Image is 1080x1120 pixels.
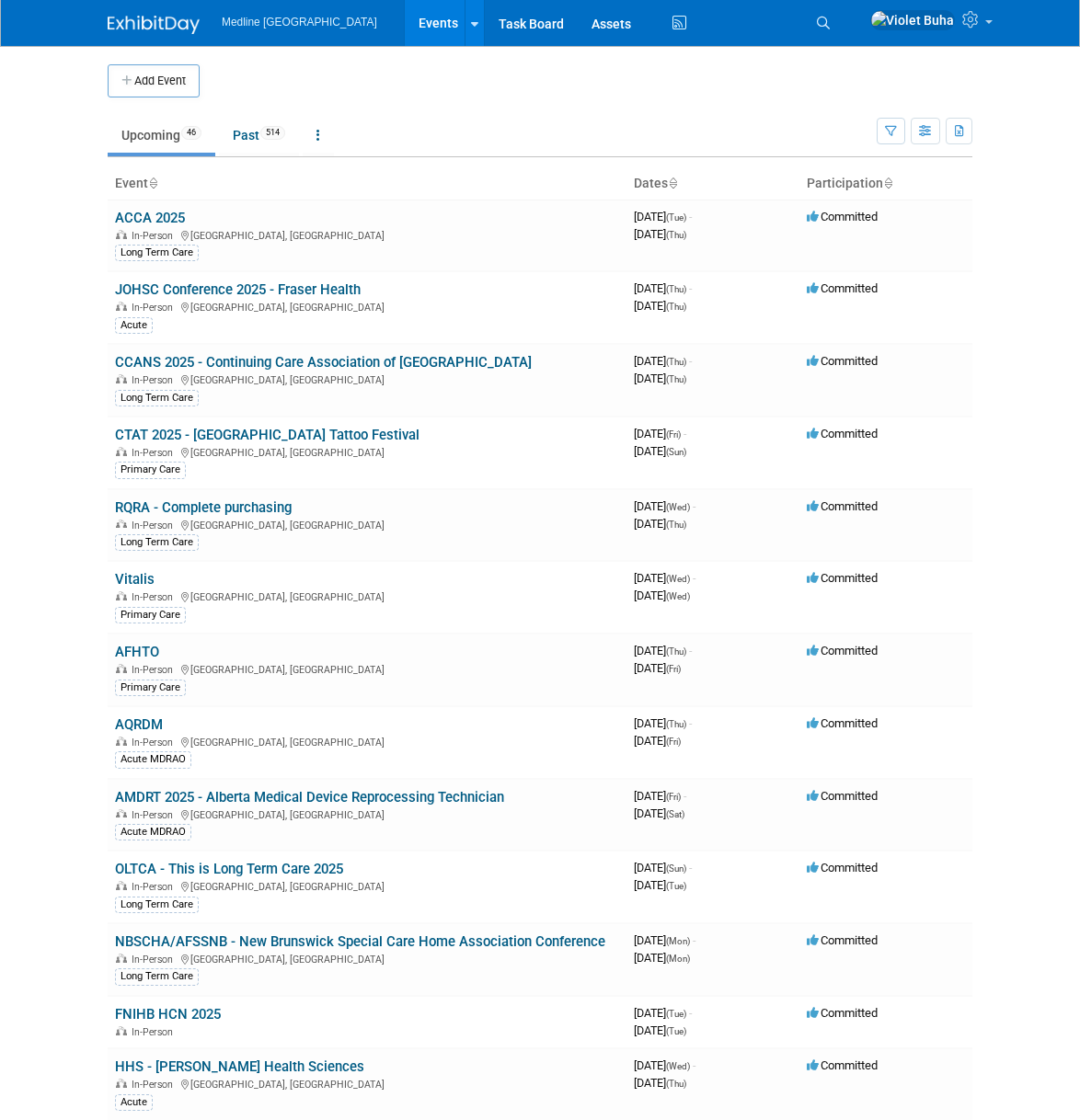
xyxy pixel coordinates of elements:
span: (Thu) [666,302,686,312]
th: Event [108,168,626,200]
a: Sort by Participation Type [883,176,892,190]
span: [DATE] [634,444,686,458]
span: In-Person [132,591,178,603]
span: (Thu) [666,719,686,729]
div: [GEOGRAPHIC_DATA], [GEOGRAPHIC_DATA] [115,371,619,386]
img: In-Person Event [116,302,127,311]
a: HHS - [PERSON_NAME] Health Sciences [115,1058,364,1075]
img: In-Person Event [116,520,127,529]
span: Committed [807,571,878,585]
span: (Tue) [666,212,686,223]
span: In-Person [132,737,178,749]
a: OLTCA - This is Long Term Care 2025 [115,861,343,877]
div: [GEOGRAPHIC_DATA], [GEOGRAPHIC_DATA] [115,1076,619,1091]
span: - [689,354,692,368]
span: Committed [807,354,878,368]
span: Committed [807,210,878,223]
img: In-Person Event [116,1079,127,1088]
span: (Thu) [666,646,686,657]
span: In-Person [132,230,178,242]
span: [DATE] [634,734,681,748]
div: Acute MDRAO [115,751,191,768]
span: [DATE] [634,789,686,803]
img: In-Person Event [116,881,127,890]
a: RQRA - Complete purchasing [115,499,292,516]
span: [DATE] [634,933,695,947]
a: Vitalis [115,571,155,588]
div: [GEOGRAPHIC_DATA], [GEOGRAPHIC_DATA] [115,878,619,893]
span: - [689,281,692,295]
span: (Fri) [666,429,681,440]
span: - [693,1058,695,1072]
span: [DATE] [634,644,692,657]
span: In-Person [132,881,178,893]
span: - [693,933,695,947]
span: In-Person [132,664,178,676]
a: NBSCHA/AFSSNB - New Brunswick Special Care Home Association Conference [115,933,605,950]
span: [DATE] [634,210,692,223]
span: [DATE] [634,1058,695,1072]
span: - [689,861,692,874]
button: Add Event [108,64,200,97]
img: In-Person Event [116,591,127,600]
a: Sort by Event Name [148,176,157,190]
a: Upcoming46 [108,118,215,153]
img: In-Person Event [116,230,127,239]
img: In-Person Event [116,1026,127,1035]
div: Long Term Care [115,968,199,985]
span: (Tue) [666,881,686,891]
div: Long Term Care [115,245,199,261]
span: [DATE] [634,661,681,675]
span: In-Person [132,447,178,459]
span: (Wed) [666,502,690,512]
span: [DATE] [634,1006,692,1020]
span: [DATE] [634,299,686,313]
span: 46 [181,126,201,140]
span: Committed [807,281,878,295]
div: Primary Care [115,462,186,478]
span: Medline [GEOGRAPHIC_DATA] [222,16,377,29]
a: AMDRT 2025 - Alberta Medical Device Reprocessing Technician [115,789,504,806]
span: (Tue) [666,1026,686,1036]
th: Participation [799,168,972,200]
div: Acute [115,1094,153,1111]
span: - [689,644,692,657]
div: Primary Care [115,607,186,623]
span: [DATE] [634,371,686,385]
span: (Mon) [666,936,690,946]
span: Committed [807,644,878,657]
span: (Thu) [666,230,686,240]
span: In-Person [132,374,178,386]
span: [DATE] [634,517,686,531]
img: In-Person Event [116,374,127,383]
img: In-Person Event [116,737,127,746]
span: (Sun) [666,863,686,874]
span: (Tue) [666,1009,686,1019]
span: [DATE] [634,1023,686,1037]
span: [DATE] [634,281,692,295]
span: [DATE] [634,861,692,874]
span: (Sun) [666,447,686,457]
a: FNIHB HCN 2025 [115,1006,221,1023]
div: [GEOGRAPHIC_DATA], [GEOGRAPHIC_DATA] [115,806,619,821]
span: [DATE] [634,427,686,440]
span: Committed [807,861,878,874]
img: In-Person Event [116,954,127,963]
a: AQRDM [115,716,163,733]
span: [DATE] [634,227,686,241]
a: CTAT 2025 - [GEOGRAPHIC_DATA] Tattoo Festival [115,427,419,443]
div: Acute [115,317,153,334]
span: (Sat) [666,809,684,819]
img: ExhibitDay [108,16,200,34]
span: [DATE] [634,806,684,820]
span: [DATE] [634,589,690,602]
span: (Wed) [666,591,690,601]
span: (Thu) [666,374,686,384]
span: In-Person [132,1079,178,1091]
span: - [684,789,686,803]
a: CCANS 2025 - Continuing Care Association of [GEOGRAPHIC_DATA] [115,354,532,371]
span: - [693,499,695,513]
span: [DATE] [634,1076,686,1090]
span: (Thu) [666,520,686,530]
span: - [684,427,686,440]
